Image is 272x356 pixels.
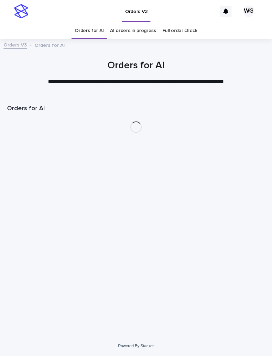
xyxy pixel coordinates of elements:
[118,344,154,348] a: Powered By Stacker
[162,23,197,39] a: Full order check
[7,59,265,72] h1: Orders for AI
[243,6,254,17] div: WG
[110,23,156,39] a: AI orders in progress
[7,105,265,113] h1: Orders for AI
[4,40,27,49] a: Orders V3
[14,4,28,18] img: stacker-logo-s-only.png
[75,23,104,39] a: Orders for AI
[35,41,65,49] p: Orders for AI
